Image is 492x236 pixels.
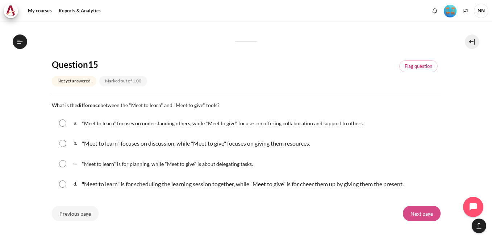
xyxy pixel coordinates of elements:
[444,5,456,17] img: Level #4
[444,4,456,17] div: Level #4
[82,161,253,167] span: "Meet to learn" is for planning, while "Meet to give" is about delegating tasks.
[77,102,100,108] strong: difference
[399,60,438,73] a: Flagged
[82,139,310,148] p: "Meet to learn" focuses on discussion, while "Meet to give" focuses on giving them resources.
[74,178,80,190] span: d.
[52,206,99,221] input: Previous page
[74,138,80,149] span: b.
[82,120,364,126] span: "Meet to learn" focuses on understanding others, while "Meet to give" focuses on offering collabo...
[52,59,193,70] h4: Question
[429,5,440,16] div: Show notification window with no new notifications
[52,102,220,108] span: What is the between the "Meet to learn" and "Meet to give" tools?
[6,5,16,16] img: Architeck
[52,76,96,86] div: Not yet answered
[460,5,471,16] button: Languages
[441,4,459,17] a: Level #4
[56,4,103,18] a: Reports & Analytics
[472,219,486,233] button: [[backtotopbutton]]
[25,4,54,18] a: My courses
[474,4,488,18] span: NN
[74,158,80,170] span: c.
[4,4,22,18] a: Architeck Architeck
[88,59,98,70] span: 15
[99,76,147,86] div: Marked out of 1.00
[74,117,80,129] span: a.
[474,4,488,18] a: User menu
[82,180,404,188] p: "Meet to learn" is for scheduling the learning session together, while "Meet to give" is for chee...
[403,206,441,221] input: Next page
